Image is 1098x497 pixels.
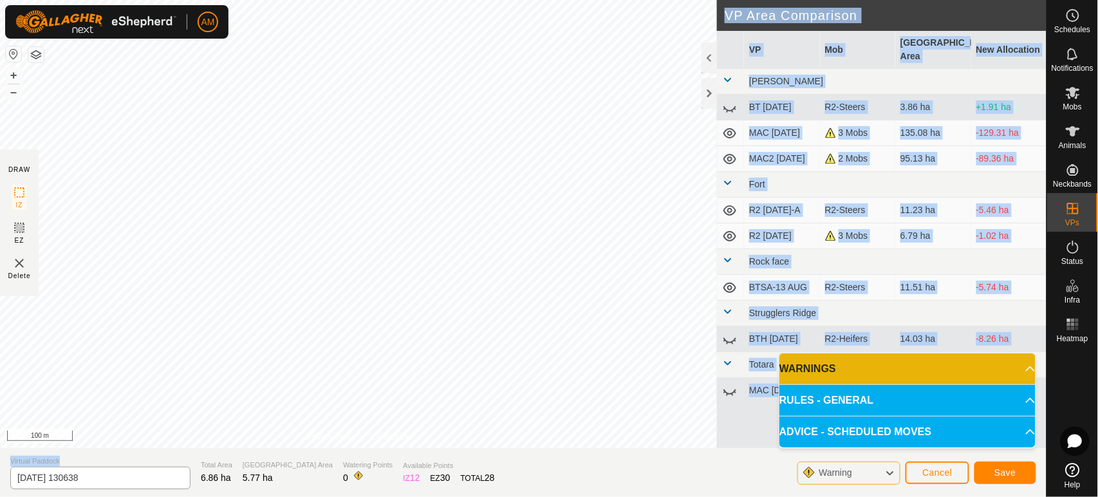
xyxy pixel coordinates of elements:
button: Save [974,462,1036,484]
td: 14.03 ha [895,326,971,352]
span: WARNINGS [779,361,836,377]
span: 12 [410,473,420,483]
span: 30 [440,473,451,483]
span: RULES - GENERAL [779,393,874,408]
td: MAC [DATE] [744,120,819,146]
td: -8.26 ha [971,326,1047,352]
div: 3 Mobs [825,126,890,140]
td: 11.51 ha [895,275,971,301]
td: +1.91 ha [971,95,1047,120]
span: Save [994,467,1016,478]
span: Notifications [1052,64,1093,72]
td: -5.74 ha [971,275,1047,301]
span: Schedules [1054,26,1090,33]
td: -5.46 ha [971,198,1047,223]
span: Mobs [1063,103,1082,111]
td: 3.86 ha [895,95,971,120]
span: 0 [343,473,348,483]
span: Fort [749,179,765,189]
button: Map Layers [28,47,44,62]
td: 135.08 ha [895,120,971,146]
p-accordion-header: ADVICE - SCHEDULED MOVES [779,417,1036,447]
span: Available Points [403,460,494,471]
span: Status [1061,258,1083,265]
td: MAC2 [DATE] [744,146,819,172]
div: 3 Mobs [825,229,890,243]
span: Virtual Paddock [10,456,191,467]
span: Heatmap [1057,335,1088,342]
td: R2 [DATE]-A [744,198,819,223]
p-accordion-header: WARNINGS [779,353,1036,384]
th: [GEOGRAPHIC_DATA] Area [895,31,971,69]
p-accordion-header: RULES - GENERAL [779,385,1036,416]
td: -129.31 ha [971,120,1047,146]
div: IZ [403,471,420,485]
img: VP [12,256,27,271]
td: BTH [DATE] [744,326,819,352]
td: BT [DATE] [744,95,819,120]
span: 5.77 ha [243,473,273,483]
span: [PERSON_NAME] [749,76,823,86]
th: New Allocation [971,31,1047,69]
div: TOTAL [461,471,495,485]
h2: VP Area Comparison [725,8,1047,23]
img: Gallagher Logo [15,10,176,33]
a: Privacy Policy [308,431,356,443]
span: EZ [15,236,24,245]
span: Total Area [201,460,232,471]
span: IZ [16,200,23,210]
button: – [6,84,21,100]
th: Mob [820,31,895,69]
div: R2-Steers [825,203,890,217]
span: Animals [1059,142,1086,149]
span: Rock face [749,256,789,267]
span: Warning [819,467,852,478]
span: Infra [1065,296,1080,304]
td: MAC [DATE]-A [744,378,819,404]
div: 2 Mobs [825,152,890,165]
span: 6.86 ha [201,473,231,483]
td: -1.02 ha [971,223,1047,249]
button: Reset Map [6,46,21,62]
span: Strugglers Ridge [749,308,816,318]
span: Cancel [922,467,953,478]
td: 6.79 ha [895,223,971,249]
span: Watering Points [343,460,393,471]
div: DRAW [8,165,30,174]
button: + [6,68,21,83]
a: Contact Us [371,431,409,443]
div: R2-Heifers [825,332,890,346]
span: Neckbands [1053,180,1092,188]
button: Cancel [906,462,969,484]
span: Help [1065,481,1081,489]
th: VP [744,31,819,69]
td: 11.23 ha [895,198,971,223]
span: [GEOGRAPHIC_DATA] Area [243,460,333,471]
div: R2-Steers [825,100,890,114]
td: 95.13 ha [895,146,971,172]
td: R2 [DATE] [744,223,819,249]
span: Delete [8,271,31,281]
span: Totara [749,359,774,370]
a: Help [1047,458,1098,494]
div: EZ [431,471,451,485]
div: R2-Steers [825,281,890,294]
span: 28 [485,473,495,483]
span: ADVICE - SCHEDULED MOVES [779,424,931,440]
td: BTSA-13 AUG [744,275,819,301]
span: VPs [1065,219,1079,227]
span: AM [201,15,215,29]
td: -89.36 ha [971,146,1047,172]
